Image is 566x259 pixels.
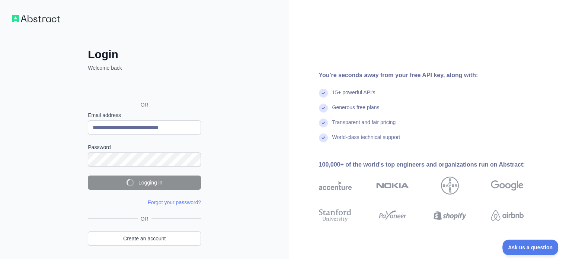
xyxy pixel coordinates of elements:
div: You're seconds away from your free API key, along with: [319,71,547,80]
div: 15+ powerful API's [332,89,375,104]
p: Welcome back [88,64,201,72]
img: airbnb [491,207,524,224]
img: accenture [319,177,352,195]
h2: Login [88,48,201,61]
img: stanford university [319,207,352,224]
img: check mark [319,104,328,113]
div: Generous free plans [332,104,380,119]
iframe: Sign in with Google Button [84,80,203,96]
img: payoneer [376,207,409,224]
div: 100,000+ of the world's top engineers and organizations run on Abstract: [319,160,547,169]
img: check mark [319,119,328,127]
iframe: Toggle Customer Support [502,240,559,255]
img: shopify [434,207,466,224]
img: bayer [441,177,459,195]
a: Forgot your password? [148,199,201,205]
img: google [491,177,524,195]
a: Create an account [88,231,201,246]
img: check mark [319,133,328,142]
label: Email address [88,111,201,119]
button: Logging in [88,176,201,190]
span: OR [138,215,151,222]
img: check mark [319,89,328,98]
span: OR [135,101,154,108]
div: World-class technical support [332,133,400,148]
img: nokia [376,177,409,195]
div: Transparent and fair pricing [332,119,396,133]
label: Password [88,143,201,151]
img: Workflow [12,15,60,22]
